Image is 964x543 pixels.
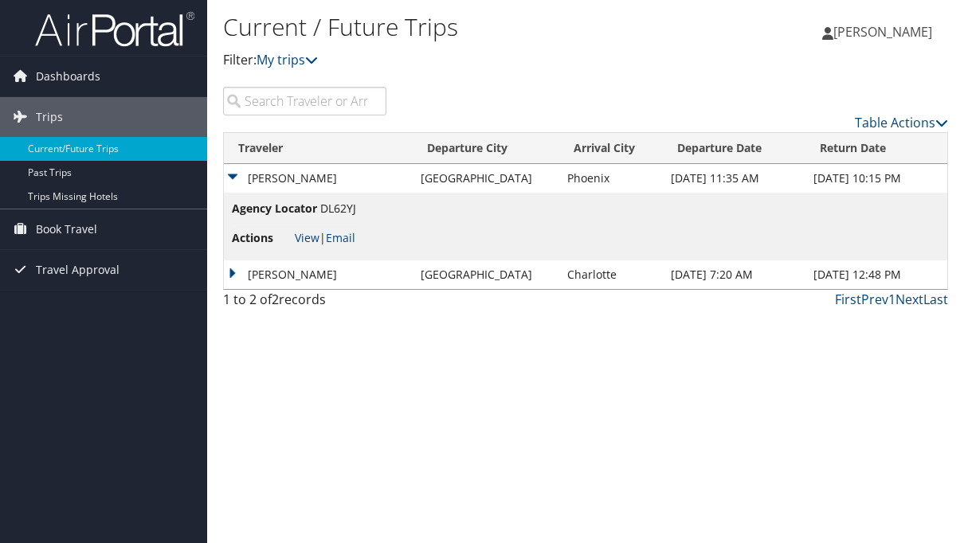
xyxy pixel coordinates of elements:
[35,10,194,48] img: airportal-logo.png
[855,114,948,131] a: Table Actions
[923,291,948,308] a: Last
[320,201,356,216] span: DL62YJ
[295,230,319,245] a: View
[895,291,923,308] a: Next
[833,23,932,41] span: [PERSON_NAME]
[835,291,861,308] a: First
[257,51,318,68] a: My trips
[413,260,560,289] td: [GEOGRAPHIC_DATA]
[272,291,279,308] span: 2
[805,164,947,193] td: [DATE] 10:15 PM
[232,200,317,217] span: Agency Locator
[805,133,947,164] th: Return Date: activate to sort column ascending
[223,87,386,115] input: Search Traveler or Arrival City
[888,291,895,308] a: 1
[223,10,707,44] h1: Current / Future Trips
[232,229,292,247] span: Actions
[559,260,663,289] td: Charlotte
[36,209,97,249] span: Book Travel
[326,230,355,245] a: Email
[559,133,663,164] th: Arrival City: activate to sort column ascending
[223,50,707,71] p: Filter:
[224,260,413,289] td: [PERSON_NAME]
[413,133,560,164] th: Departure City: activate to sort column ascending
[805,260,947,289] td: [DATE] 12:48 PM
[223,290,386,317] div: 1 to 2 of records
[224,164,413,193] td: [PERSON_NAME]
[663,164,805,193] td: [DATE] 11:35 AM
[663,260,805,289] td: [DATE] 7:20 AM
[663,133,805,164] th: Departure Date: activate to sort column descending
[36,57,100,96] span: Dashboards
[861,291,888,308] a: Prev
[36,97,63,137] span: Trips
[559,164,663,193] td: Phoenix
[413,164,560,193] td: [GEOGRAPHIC_DATA]
[822,8,948,56] a: [PERSON_NAME]
[295,230,355,245] span: |
[36,250,120,290] span: Travel Approval
[224,133,413,164] th: Traveler: activate to sort column ascending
